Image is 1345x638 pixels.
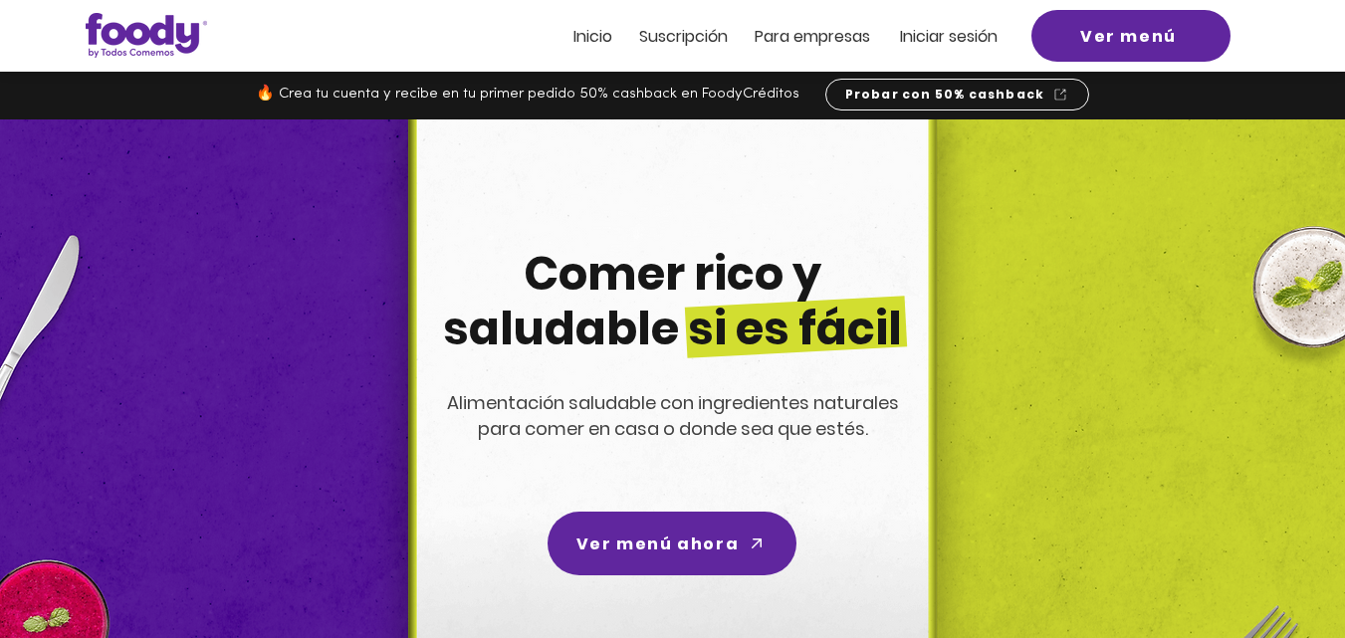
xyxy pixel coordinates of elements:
span: Pa [755,25,774,48]
img: Logo_Foody V2.0.0 (3).png [86,13,207,58]
a: Probar con 50% cashback [825,79,1089,110]
a: Para empresas [755,28,870,45]
a: Iniciar sesión [900,28,998,45]
a: Ver menú [1031,10,1231,62]
a: Suscripción [639,28,728,45]
span: Alimentación saludable con ingredientes naturales para comer en casa o donde sea que estés. [447,390,899,441]
span: Probar con 50% cashback [845,86,1045,104]
span: Iniciar sesión [900,25,998,48]
span: 🔥 Crea tu cuenta y recibe en tu primer pedido 50% cashback en FoodyCréditos [256,87,799,102]
span: Inicio [573,25,612,48]
span: Suscripción [639,25,728,48]
a: Ver menú ahora [548,512,796,575]
a: Inicio [573,28,612,45]
span: ra empresas [774,25,870,48]
span: Ver menú ahora [576,532,739,556]
span: Comer rico y saludable si es fácil [443,242,902,360]
span: Ver menú [1080,24,1177,49]
iframe: Messagebird Livechat Widget [1230,523,1325,618]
